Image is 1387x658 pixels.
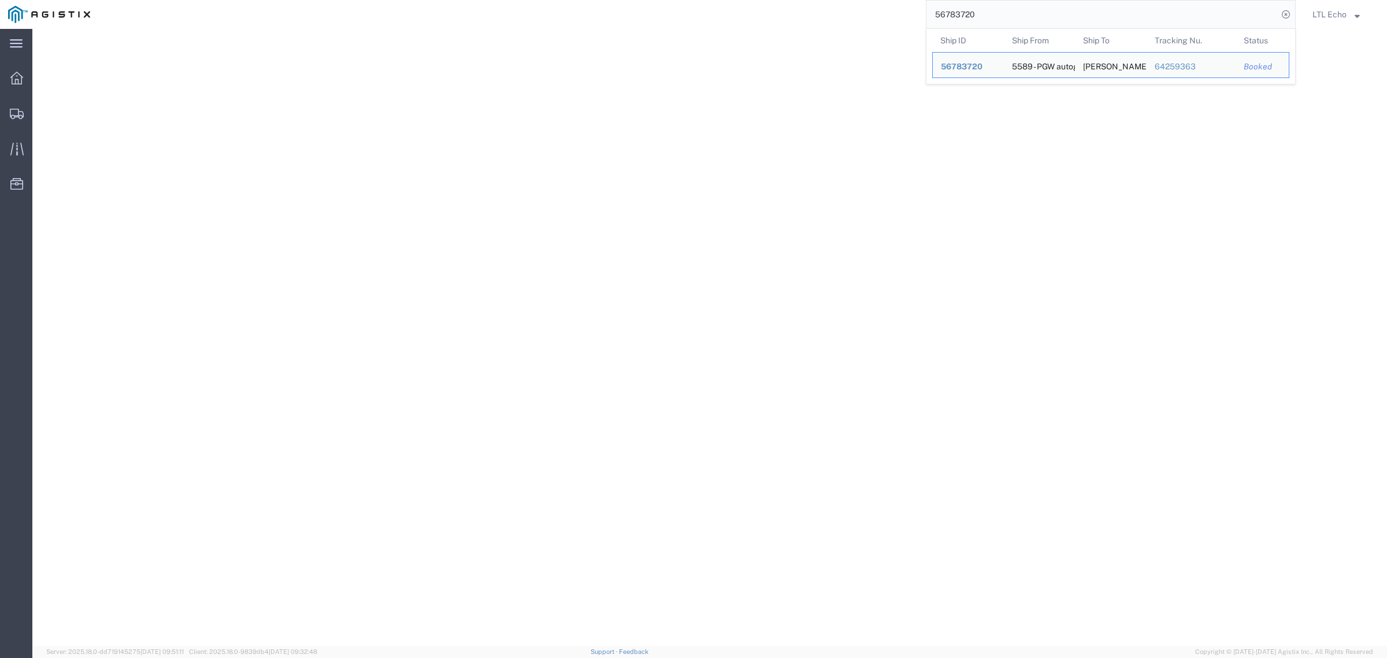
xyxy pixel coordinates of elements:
[932,29,1004,52] th: Ship ID
[1083,53,1138,77] div: FESLER AUTO MALL
[1236,29,1289,52] th: Status
[189,648,317,655] span: Client: 2025.18.0-9839db4
[32,29,1387,646] iframe: FS Legacy Container
[1155,61,1228,73] div: 64259363
[269,648,317,655] span: [DATE] 09:32:48
[619,648,648,655] a: Feedback
[1195,647,1373,657] span: Copyright © [DATE]-[DATE] Agistix Inc., All Rights Reserved
[46,648,184,655] span: Server: 2025.18.0-dd719145275
[591,648,620,655] a: Support
[941,62,982,71] span: 56783720
[140,648,184,655] span: [DATE] 09:51:11
[1312,8,1347,21] span: LTL Echo
[926,1,1278,28] input: Search for shipment number, reference number
[1147,29,1236,52] th: Tracking Nu.
[1312,8,1371,21] button: LTL Echo
[1004,29,1076,52] th: Ship From
[932,29,1295,84] table: Search Results
[1075,29,1147,52] th: Ship To
[8,6,90,23] img: logo
[941,61,996,73] div: 56783720
[1012,53,1067,77] div: 5589 - PGW autoglass - Davenport
[1244,61,1281,73] div: Booked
